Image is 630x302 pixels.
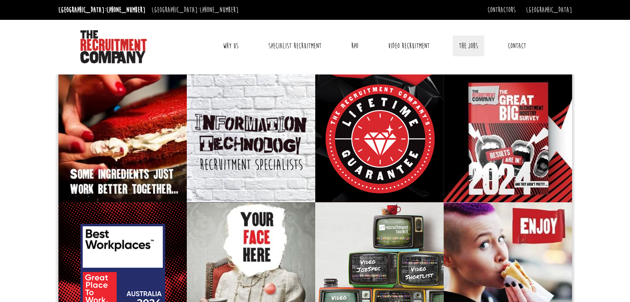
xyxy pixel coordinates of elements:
a: [PHONE_NUMBER] [200,5,239,14]
li: [GEOGRAPHIC_DATA]: [56,3,147,17]
li: [GEOGRAPHIC_DATA]: [150,3,241,17]
a: Why Us [217,36,245,56]
a: The Jobs [453,36,484,56]
a: Contractors [488,5,516,14]
a: RPO [345,36,364,56]
a: [PHONE_NUMBER] [106,5,145,14]
a: [GEOGRAPHIC_DATA] [526,5,572,14]
a: Contact [502,36,532,56]
a: Specialist Recruitment [262,36,328,56]
img: The Recruitment Company [80,30,147,63]
a: Video Recruitment [381,36,435,56]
